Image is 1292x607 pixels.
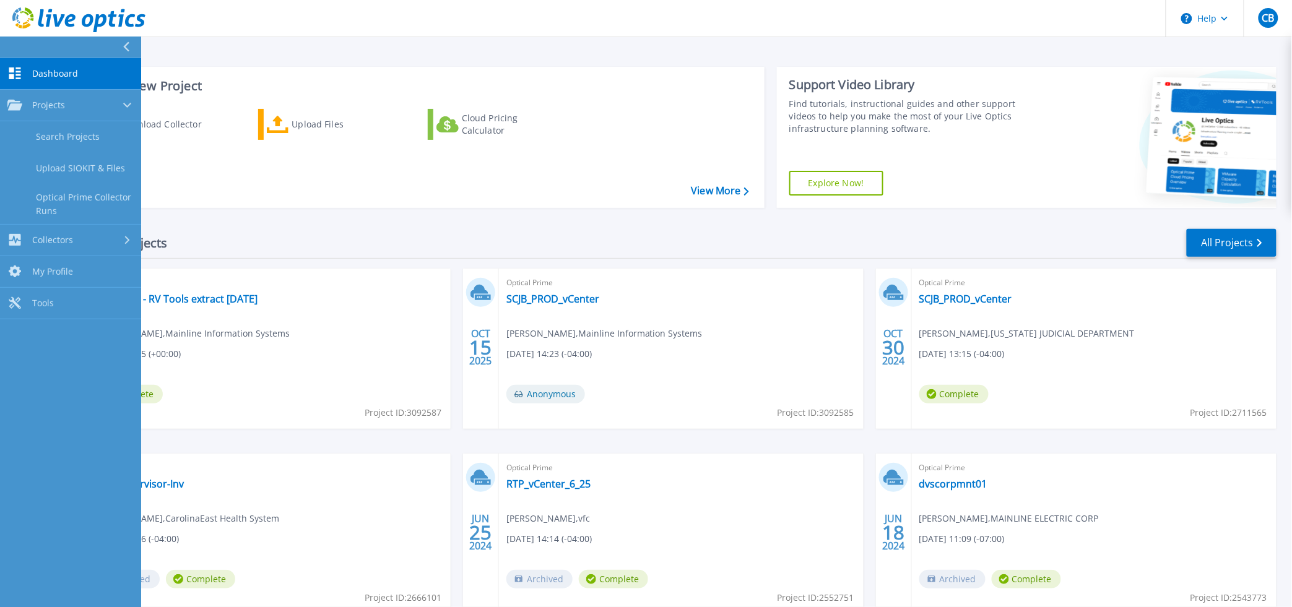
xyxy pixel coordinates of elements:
[88,79,748,93] h3: Start a New Project
[462,112,561,137] div: Cloud Pricing Calculator
[882,527,904,538] span: 18
[93,478,184,490] a: CHS-Hypervisor-Inv
[506,327,703,340] span: [PERSON_NAME] , Mainline Information Systems
[469,527,492,538] span: 25
[1190,406,1267,420] span: Project ID: 2711565
[882,325,905,370] div: OCT 2024
[93,276,443,290] span: RVTools
[506,276,856,290] span: Optical Prime
[1187,229,1277,257] a: All Projects
[882,342,904,353] span: 30
[789,77,1045,93] div: Support Video Library
[919,570,986,588] span: Archived
[789,171,883,196] a: Explore Now!
[778,591,854,605] span: Project ID: 2552751
[506,347,592,361] span: [DATE] 14:23 (-04:00)
[469,325,492,370] div: OCT 2025
[919,532,1005,546] span: [DATE] 11:09 (-07:00)
[579,570,648,588] span: Complete
[919,512,1099,525] span: [PERSON_NAME] , MAINLINE ELECTRIC CORP
[992,570,1061,588] span: Complete
[32,298,54,309] span: Tools
[506,570,573,588] span: Archived
[789,98,1045,135] div: Find tutorials, instructional guides and other support videos to help you make the most of your L...
[469,510,492,555] div: JUN 2024
[506,293,599,305] a: SCJB_PROD_vCenter
[506,478,591,490] a: RTP_vCenter_6_25
[292,112,391,137] div: Upload Files
[506,532,592,546] span: [DATE] 14:14 (-04:00)
[919,327,1135,340] span: [PERSON_NAME] , [US_STATE] JUDICIAL DEPARTMENT
[882,510,905,555] div: JUN 2024
[365,591,441,605] span: Project ID: 2666101
[258,109,396,140] a: Upload Files
[919,461,1269,475] span: Optical Prime
[1190,591,1267,605] span: Project ID: 2543773
[93,512,279,525] span: [PERSON_NAME] , CarolinaEast Health System
[1262,13,1274,23] span: CB
[919,276,1269,290] span: Optical Prime
[428,109,566,140] a: Cloud Pricing Calculator
[919,293,1012,305] a: SCJB_PROD_vCenter
[32,100,65,111] span: Projects
[919,347,1005,361] span: [DATE] 13:15 (-04:00)
[93,293,258,305] a: SC Judicial - RV Tools extract [DATE]
[506,512,590,525] span: [PERSON_NAME] , vfc
[506,461,856,475] span: Optical Prime
[365,406,441,420] span: Project ID: 3092587
[469,342,492,353] span: 15
[778,406,854,420] span: Project ID: 3092585
[32,68,78,79] span: Dashboard
[93,461,443,475] span: Optical Prime
[88,109,226,140] a: Download Collector
[93,327,290,340] span: [PERSON_NAME] , Mainline Information Systems
[166,570,235,588] span: Complete
[692,185,749,197] a: View More
[119,112,219,137] div: Download Collector
[32,235,73,246] span: Collectors
[506,385,585,403] span: Anonymous
[919,478,987,490] a: dvscorpmnt01
[32,266,73,277] span: My Profile
[919,385,989,403] span: Complete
